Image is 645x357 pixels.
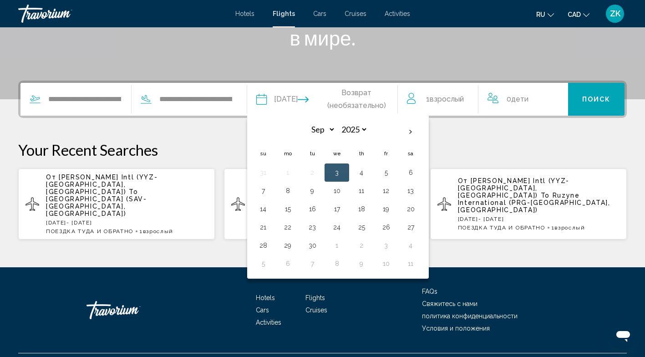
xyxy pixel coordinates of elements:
a: Hotels [235,10,254,17]
a: Travorium [86,296,178,324]
a: Cars [313,10,326,17]
button: Day 1 [280,166,295,179]
button: Day 2 [305,166,320,179]
button: Change currency [568,8,589,21]
button: Day 17 [330,203,344,215]
select: Select month [306,122,335,138]
button: Day 3 [379,239,393,252]
a: Hotels [256,294,275,301]
a: Условия и положения [422,325,490,332]
span: Activities [385,10,410,17]
button: Next month [398,122,423,143]
a: FAQs [422,288,437,295]
button: Day 24 [330,221,344,234]
button: Day 5 [256,257,270,270]
span: 1 [140,228,173,235]
button: Day 9 [305,184,320,197]
button: User Menu [603,4,627,23]
button: Day 7 [256,184,270,197]
button: Day 5 [379,166,393,179]
button: Day 31 [256,166,270,179]
button: От [PERSON_NAME] Intl (YYZ-[GEOGRAPHIC_DATA], [GEOGRAPHIC_DATA]) To [GEOGRAPHIC_DATA] (SAV-[GEOGR... [18,168,215,240]
button: От [PERSON_NAME] Intl (YYZ-[GEOGRAPHIC_DATA], [GEOGRAPHIC_DATA]) To [GEOGRAPHIC_DATA] (HHH-[GEOGR... [224,168,421,240]
span: Cruises [345,10,366,17]
span: От [458,177,468,184]
button: Day 10 [330,184,344,197]
button: Day 20 [403,203,418,215]
button: Day 21 [256,221,270,234]
button: Day 8 [280,184,295,197]
button: Day 23 [305,221,320,234]
button: Day 6 [280,257,295,270]
span: [GEOGRAPHIC_DATA] (SAV-[GEOGRAPHIC_DATA], [GEOGRAPHIC_DATA]) [46,195,147,217]
button: Day 27 [403,221,418,234]
button: Day 10 [379,257,393,270]
span: Cruises [305,306,327,314]
a: политика конфиденциальности [422,312,518,320]
button: Day 26 [379,221,393,234]
span: Взрослый [554,224,585,231]
span: 1 [552,224,585,231]
a: Flights [273,10,295,17]
a: Cars [256,306,269,314]
span: CAD [568,11,581,18]
button: Day 6 [403,166,418,179]
button: Day 2 [354,239,369,252]
button: Day 1 [330,239,344,252]
span: Взрослый [430,95,464,103]
button: Depart date: Sep 3, 2025 [256,83,298,116]
span: [PERSON_NAME] Intl (YYZ-[GEOGRAPHIC_DATA], [GEOGRAPHIC_DATA]) [458,177,569,199]
button: Day 22 [280,221,295,234]
span: To [541,192,550,199]
button: Day 28 [256,239,270,252]
a: Flights [305,294,325,301]
a: Travorium [18,5,226,23]
select: Select year [338,122,368,138]
button: Day 4 [403,239,418,252]
button: Return date [298,83,397,116]
button: Day 11 [354,184,369,197]
button: Day 13 [403,184,418,197]
a: Activities [256,319,281,326]
button: Day 12 [379,184,393,197]
p: [DATE] - [DATE] [46,219,208,226]
button: Day 11 [403,257,418,270]
iframe: Button to launch messaging window [609,321,638,350]
button: Day 4 [354,166,369,179]
span: To [129,188,138,195]
span: ПОЕЗДКА ТУДА И ОБРАТНО [458,224,545,231]
button: Day 16 [305,203,320,215]
span: Дети [511,95,528,103]
a: Свяжитесь с нами [422,300,477,307]
button: Day 25 [354,221,369,234]
button: Day 29 [280,239,295,252]
button: Change language [536,8,554,21]
span: [PERSON_NAME] Intl (YYZ-[GEOGRAPHIC_DATA], [GEOGRAPHIC_DATA]) [46,173,157,195]
p: [DATE] - [DATE] [458,216,620,222]
button: Day 8 [330,257,344,270]
button: Travelers: 1 adult, 0 children [398,83,568,116]
span: Ruzyne International (PRG-[GEOGRAPHIC_DATA], [GEOGRAPHIC_DATA]) [458,192,610,214]
span: Взрослый [143,228,173,235]
button: Day 7 [305,257,320,270]
span: 0 [507,93,528,106]
span: 1 [426,93,464,106]
button: Поиск [568,83,625,116]
button: Day 19 [379,203,393,215]
span: ru [536,11,545,18]
span: ПОЕЗДКА ТУДА И ОБРАТНО [46,228,133,235]
button: Day 15 [280,203,295,215]
button: Day 14 [256,203,270,215]
button: Day 30 [305,239,320,252]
